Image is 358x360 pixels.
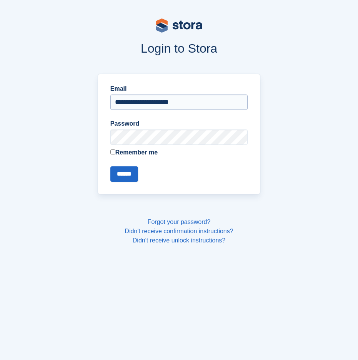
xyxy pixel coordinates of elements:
[148,219,211,225] a: Forgot your password?
[156,18,202,33] img: stora-logo-53a41332b3708ae10de48c4981b4e9114cc0af31d8433b30ea865607fb682f29.svg
[110,84,248,93] label: Email
[110,149,115,154] input: Remember me
[125,228,233,234] a: Didn't receive confirmation instructions?
[133,237,225,244] a: Didn't receive unlock instructions?
[110,119,248,128] label: Password
[110,148,248,157] label: Remember me
[12,41,346,55] h1: Login to Stora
